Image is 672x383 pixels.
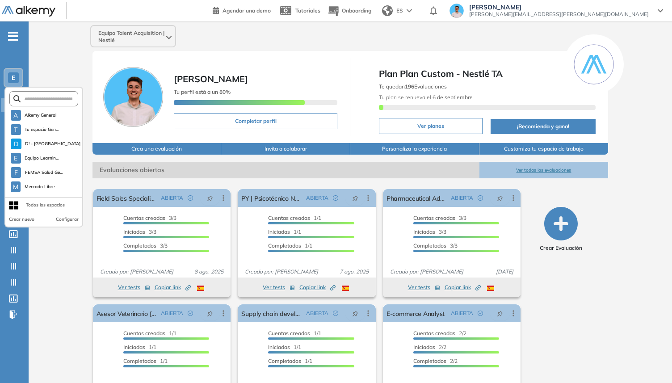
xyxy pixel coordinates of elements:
[8,35,18,37] i: -
[268,228,290,235] span: Iniciadas
[306,194,328,202] span: ABIERTA
[306,309,328,317] span: ABIERTA
[497,310,503,317] span: pushpin
[479,143,609,155] button: Customiza tu espacio de trabajo
[14,155,17,162] span: E
[342,7,371,14] span: Onboarding
[413,358,446,364] span: Completados
[268,242,312,249] span: 1/1
[413,330,466,337] span: 2/2
[497,194,503,202] span: pushpin
[268,330,321,337] span: 1/1
[511,279,672,383] iframe: Chat Widget
[491,119,596,134] button: ¡Recomienda y gana!
[25,155,59,162] span: Equipo Learnin...
[445,283,481,291] span: Copiar link
[469,4,649,11] span: [PERSON_NAME]
[413,344,446,350] span: 2/2
[336,268,372,276] span: 7 ago. 2025
[123,242,168,249] span: 3/3
[445,282,481,293] button: Copiar link
[2,6,55,17] img: Logo
[123,215,176,221] span: 3/3
[241,189,302,207] a: PY | Psicotécnico NO Comercial
[123,228,156,235] span: 3/3
[413,358,458,364] span: 2/2
[413,330,455,337] span: Cuentas creadas
[207,310,213,317] span: pushpin
[413,242,446,249] span: Completados
[188,195,193,201] span: check-circle
[25,169,63,176] span: FEMSA Salud Ge...
[197,286,204,291] img: ESP
[268,330,310,337] span: Cuentas creadas
[268,358,301,364] span: Completados
[490,191,510,205] button: pushpin
[97,268,177,276] span: Creado por: [PERSON_NAME]
[382,5,393,16] img: world
[478,195,483,201] span: check-circle
[123,344,145,350] span: Iniciadas
[299,282,336,293] button: Copiar link
[25,126,59,133] span: Tu espacio Gen...
[379,83,447,90] span: Te quedan Evaluaciones
[174,113,338,129] button: Completar perfil
[413,242,458,249] span: 3/3
[268,215,310,221] span: Cuentas creadas
[413,228,446,235] span: 3/3
[25,140,82,147] span: D! - [GEOGRAPHIC_DATA] 17
[352,310,358,317] span: pushpin
[155,283,191,291] span: Copiar link
[263,282,295,293] button: Ver tests
[490,306,510,320] button: pushpin
[540,244,582,252] span: Crear Evaluación
[118,282,150,293] button: Ver tests
[492,268,517,276] span: [DATE]
[350,143,479,155] button: Personaliza la experiencia
[379,67,596,80] span: Plan Plan Custom - Nestlé TA
[123,242,156,249] span: Completados
[92,162,479,178] span: Evaluaciones abiertas
[14,126,17,133] span: T
[188,311,193,316] span: check-circle
[268,344,301,350] span: 1/1
[25,112,57,119] span: Alkemy General
[103,67,163,127] img: Foto de perfil
[200,191,220,205] button: pushpin
[207,194,213,202] span: pushpin
[161,309,183,317] span: ABIERTA
[241,304,302,322] a: Supply chain development Analyst
[478,311,483,316] span: check-circle
[123,228,145,235] span: Iniciadas
[386,189,448,207] a: Pharmaceutical Advisor
[174,73,248,84] span: [PERSON_NAME]
[9,216,34,223] button: Crear nuevo
[13,112,18,119] span: A
[386,268,467,276] span: Creado por: [PERSON_NAME]
[97,304,158,322] a: Asesor Veterinario [GEOGRAPHIC_DATA]
[56,216,79,223] button: Configurar
[396,7,403,15] span: ES
[24,183,55,190] span: Mercado Libre
[13,183,18,190] span: M
[333,195,338,201] span: check-circle
[123,330,176,337] span: 1/1
[174,88,231,95] span: Tu perfil está a un 80%
[328,1,371,21] button: Onboarding
[268,344,290,350] span: Iniciadas
[487,286,494,291] img: ESP
[352,194,358,202] span: pushpin
[98,29,164,44] span: Equipo Talent Acquisition | Nestlé
[241,268,322,276] span: Creado por: [PERSON_NAME]
[407,9,412,13] img: arrow
[161,194,183,202] span: ABIERTA
[268,242,301,249] span: Completados
[123,358,156,364] span: Completados
[451,309,473,317] span: ABIERTA
[386,304,445,322] a: E-commerce Analyst
[479,162,609,178] button: Ver todas las evaluaciones
[26,202,65,209] div: Todos los espacios
[299,283,336,291] span: Copiar link
[413,228,435,235] span: Iniciadas
[268,228,301,235] span: 1/1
